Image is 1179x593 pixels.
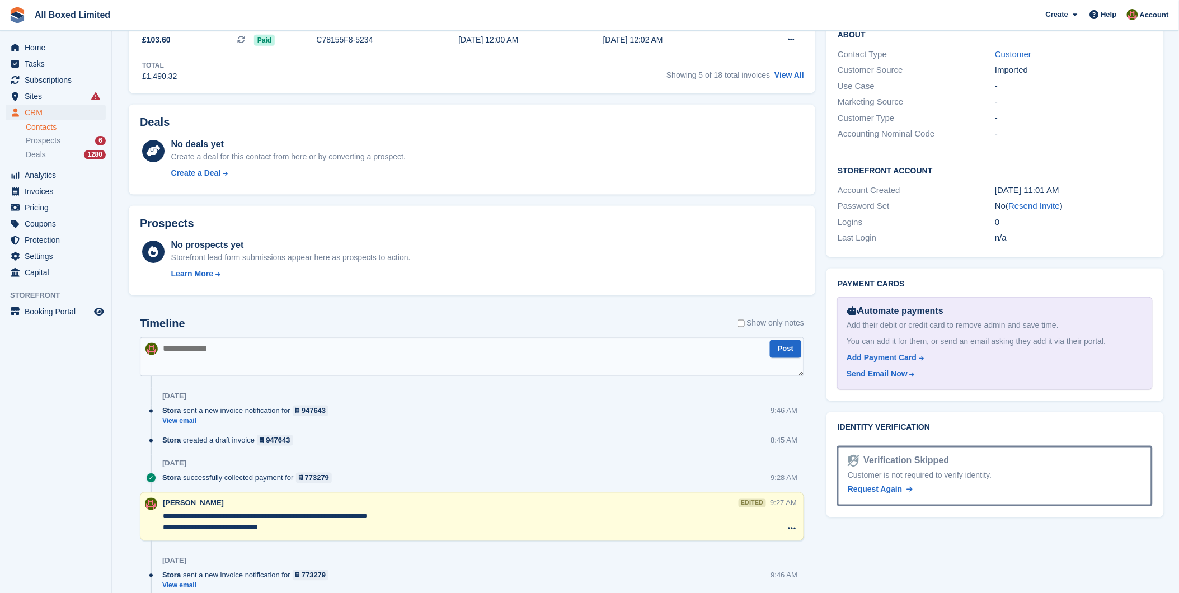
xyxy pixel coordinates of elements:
div: C78155F8-5234 [316,34,458,46]
span: [PERSON_NAME] [163,499,224,507]
div: Automate payments [847,304,1143,318]
div: - [995,96,1152,109]
div: Last Login [838,232,995,244]
a: menu [6,304,106,319]
i: Smart entry sync failures have occurred [91,92,100,101]
img: Sharon Hawkins [145,498,157,510]
div: 947643 [266,435,290,446]
div: Imported [995,64,1152,77]
button: Post [770,340,801,359]
div: 773279 [305,473,329,483]
a: View email [162,417,334,426]
a: 947643 [257,435,293,446]
div: - [995,80,1152,93]
a: Preview store [92,305,106,318]
div: [DATE] 12:00 AM [459,34,603,46]
span: Capital [25,265,92,280]
span: Help [1101,9,1117,20]
div: Storefront lead form submissions appear here as prospects to action. [171,252,411,263]
span: Create [1046,9,1068,20]
span: Stora [162,570,181,581]
h2: Timeline [140,318,185,331]
a: 773279 [296,473,332,483]
div: Learn More [171,268,213,280]
div: 9:28 AM [771,473,798,483]
img: stora-icon-8386f47178a22dfd0bd8f6a31ec36ba5ce8667c1dd55bd0f319d3a0aa187defe.svg [9,7,26,23]
span: Request Again [848,485,903,494]
span: Showing 5 of 18 total invoices [666,70,770,79]
div: 9:46 AM [771,406,798,416]
span: CRM [25,105,92,120]
h2: Storefront Account [838,164,1152,176]
a: menu [6,56,106,72]
span: Booking Portal [25,304,92,319]
div: 773279 [302,570,326,581]
a: Create a Deal [171,167,406,179]
img: Sharon Hawkins [145,343,158,355]
a: menu [6,105,106,120]
div: [DATE] [162,459,186,468]
div: Contact Type [838,48,995,61]
div: Create a Deal [171,167,221,179]
a: menu [6,232,106,248]
div: No deals yet [171,138,406,151]
h2: Deals [140,116,170,129]
span: Paid [254,35,275,46]
div: sent a new invoice notification for [162,406,334,416]
span: Prospects [26,135,60,146]
span: Stora [162,406,181,416]
span: Storefront [10,290,111,301]
div: Add their debit or credit card to remove admin and save time. [847,320,1143,332]
div: Verification Skipped [859,454,950,468]
div: created a draft invoice [162,435,299,446]
div: £1,490.32 [142,70,177,82]
div: edited [739,499,765,507]
a: View email [162,581,334,591]
a: Contacts [26,122,106,133]
div: [DATE] [162,392,186,401]
div: Use Case [838,80,995,93]
h2: Payment cards [838,280,1152,289]
a: 947643 [293,406,329,416]
div: 0 [995,216,1152,229]
div: - [995,112,1152,125]
div: 947643 [302,406,326,416]
h2: Prospects [140,217,194,230]
a: Deals 1280 [26,149,106,161]
a: View All [774,70,804,79]
a: Learn More [171,268,411,280]
div: Create a deal for this contact from here or by converting a prospect. [171,151,406,163]
div: No prospects yet [171,238,411,252]
div: - [995,128,1152,140]
div: Accounting Nominal Code [838,128,995,140]
div: Send Email Now [847,369,908,380]
span: Subscriptions [25,72,92,88]
div: Password Set [838,200,995,213]
div: 6 [95,136,106,145]
a: 773279 [293,570,329,581]
span: Stora [162,435,181,446]
a: menu [6,265,106,280]
a: menu [6,88,106,104]
div: Add Payment Card [847,352,917,364]
div: Customer is not required to verify identity. [848,470,1142,482]
a: Request Again [848,484,913,496]
span: Invoices [25,183,92,199]
a: Customer [995,49,1031,59]
span: Home [25,40,92,55]
a: menu [6,72,106,88]
div: Customer Type [838,112,995,125]
a: Prospects 6 [26,135,106,147]
div: You can add it for them, or send an email asking they add it via their portal. [847,336,1143,348]
div: [DATE] 11:01 AM [995,184,1152,197]
h2: About [838,29,1152,40]
label: Show only notes [738,318,805,330]
span: Sites [25,88,92,104]
span: £103.60 [142,34,171,46]
div: No [995,200,1152,213]
a: Resend Invite [1009,201,1060,210]
span: Protection [25,232,92,248]
span: ( ) [1006,201,1063,210]
img: Sharon Hawkins [1127,9,1138,20]
div: Customer Source [838,64,995,77]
